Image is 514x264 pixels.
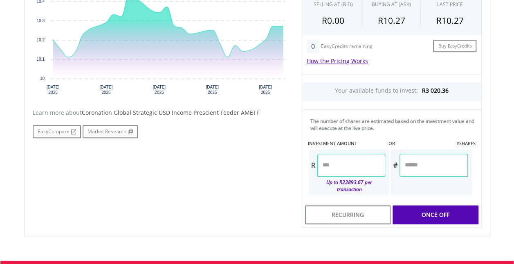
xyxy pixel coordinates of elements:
div: LAST PRICE [437,1,463,8]
text: [DATE] 2025 [206,85,219,95]
div: Recurring [305,205,391,224]
text: 10.3 [36,18,45,23]
text: [DATE] 2025 [153,85,166,95]
text: [DATE] 2025 [46,85,59,95]
div: The number of shares are estimated based on the investment value and will execute at the live price. [310,118,478,132]
a: Market Research [83,125,138,138]
span: R3 020.36 [422,86,449,94]
span: R10.27 [377,15,405,26]
span: R10.27 [436,15,464,26]
div: EasyCredits remaining [321,43,373,50]
div: 0 [307,40,319,53]
label: INVESTMENT AMOUNT [308,140,357,147]
div: Learn more about [33,109,290,117]
div: R [309,154,317,177]
a: EasyCompare [33,125,81,138]
div: Once Off [393,205,478,224]
span: R0.00 [322,15,344,26]
a: How the Pricing Works [307,57,368,65]
text: 10.2 [36,38,45,42]
span: BUYING AT (ASK) [372,1,411,8]
div: SELLING AT (BID) [313,1,352,8]
text: [DATE] 2025 [259,85,272,95]
text: [DATE] 2025 [99,85,112,95]
div: Your available funds to invest: [302,82,481,101]
text: 10 [40,76,45,81]
div: Up to R23893.67 per transaction [309,177,386,195]
label: #SHARES [456,140,475,147]
text: 10.1 [36,57,45,61]
label: -OR- [386,140,396,147]
span: Coronation Global Strategic USD Income Prescient Feeder AMETF [82,109,259,116]
div: # [391,154,400,177]
a: Buy EasyCredits [433,40,476,52]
